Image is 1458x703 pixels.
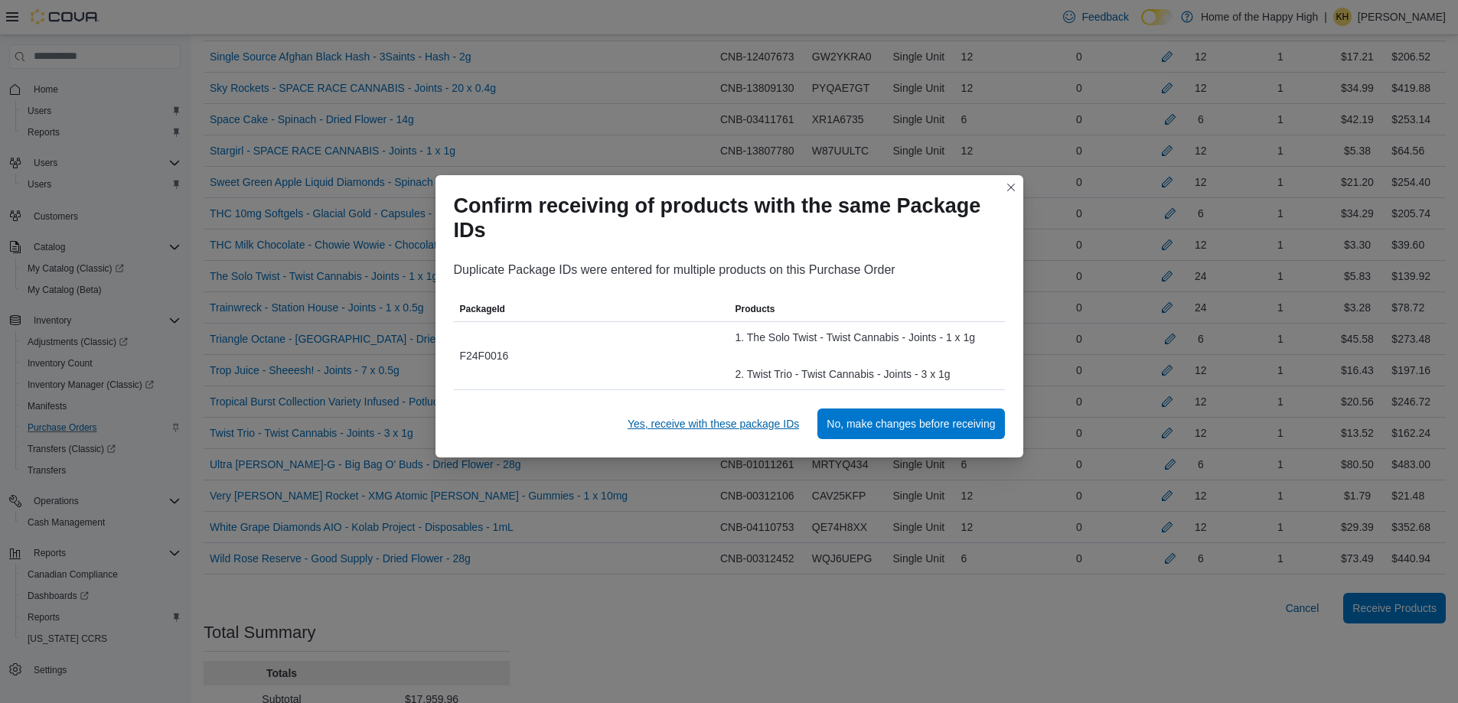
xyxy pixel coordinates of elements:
div: 1. The Solo Twist - Twist Cannabis - Joints - 1 x 1g [736,328,999,347]
span: F24F0016 [460,347,509,365]
button: No, make changes before receiving [817,408,1004,439]
button: Closes this modal window [1002,178,1020,197]
span: PackageId [460,303,505,315]
span: Products [736,303,775,315]
span: Yes, receive with these package IDs [628,416,799,431]
div: Duplicate Package IDs were entered for multiple products on this Purchase Order [454,261,1005,279]
button: Yes, receive with these package IDs [621,408,805,439]
div: 2. Twist Trio - Twist Cannabis - Joints - 3 x 1g [736,365,999,383]
h1: Confirm receiving of products with the same Package IDs [454,194,993,242]
span: No, make changes before receiving [827,416,995,431]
